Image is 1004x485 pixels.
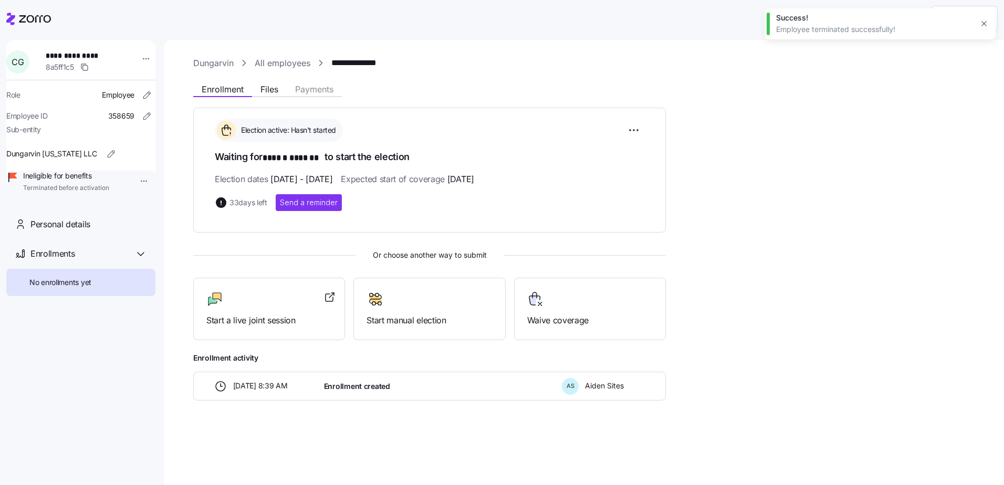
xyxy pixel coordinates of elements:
span: C G [12,58,24,66]
h1: Waiting for to start the election [215,150,644,165]
span: Send a reminder [280,197,338,208]
span: Expected start of coverage [341,173,474,186]
span: Start a live joint session [206,314,332,327]
span: 33 days left [229,197,267,208]
span: Sub-entity [6,124,41,135]
span: [DATE] - [DATE] [270,173,332,186]
span: [DATE] 8:39 AM [233,381,288,391]
span: Employee [102,90,134,100]
button: Send a reminder [276,194,342,211]
span: Or choose another way to submit [193,249,666,261]
span: No enrollments yet [29,277,91,288]
span: Personal details [30,218,90,231]
span: Election active: Hasn't started [238,125,336,135]
span: Election dates [215,173,332,186]
span: Ineligible for benefits [23,171,109,181]
span: Employee ID [6,111,48,121]
span: Aiden Sites [585,381,624,391]
a: All employees [255,57,310,70]
span: Enrollment activity [193,353,666,363]
span: Dungarvin [US_STATE] LLC [6,149,97,159]
span: Enrollment created [324,381,390,392]
span: Files [260,85,278,93]
span: Payments [295,85,333,93]
span: A S [567,383,574,389]
span: Start manual election [367,314,492,327]
div: Success! [776,13,972,23]
span: Enrollments [30,247,75,260]
span: Role [6,90,20,100]
a: Dungarvin [193,57,234,70]
span: 358659 [108,111,134,121]
span: Terminated before activation [23,184,109,193]
span: 8a5ff1c5 [46,62,74,72]
span: Waive coverage [527,314,653,327]
span: [DATE] [447,173,474,186]
span: Enrollment [202,85,244,93]
div: Employee terminated successfully! [776,24,972,35]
